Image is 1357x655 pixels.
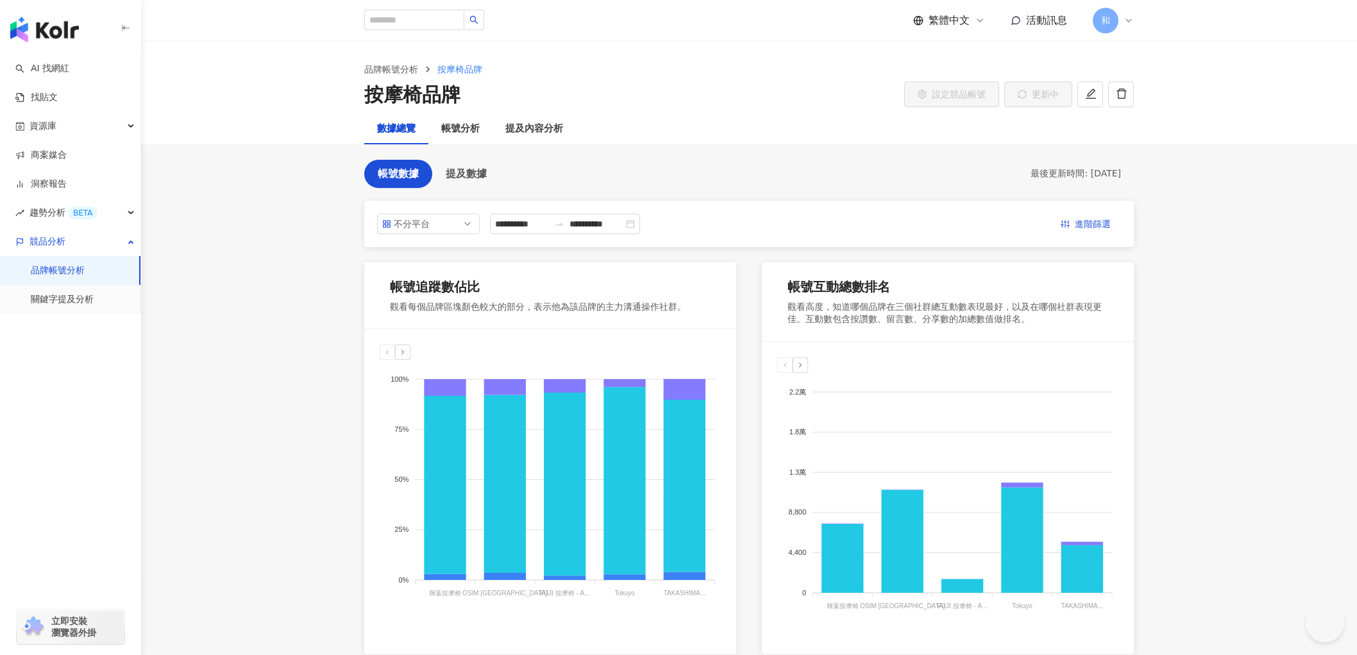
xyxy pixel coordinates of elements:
tspan: 2.2萬 [789,388,806,396]
a: 找貼文 [15,91,58,104]
div: 觀看高度，知道哪個品牌在三個社群總互動數表現最好，以及在哪個社群表現更佳。互動數包含按讚數、留言數、分享數的加總數值做排名。 [788,301,1108,326]
tspan: TAKASHIMA... [664,590,705,597]
tspan: 25% [394,526,409,534]
button: 帳號數據 [364,160,432,188]
a: 商案媒合 [15,149,67,162]
tspan: 50% [394,476,409,484]
tspan: 0% [398,576,409,584]
a: chrome extension立即安裝 瀏覽器外掛 [17,609,124,644]
a: searchAI 找網紅 [15,62,69,75]
span: to [554,219,564,229]
tspan: FUJI 按摩椅 - A... [540,590,590,597]
span: search [469,15,478,24]
tspan: 1.8萬 [789,428,806,436]
span: 帳號數據 [378,168,419,180]
div: 提及內容分析 [505,121,563,137]
img: chrome extension [21,617,46,637]
tspan: Tokuyo [1012,602,1032,609]
a: 品牌帳號分析 [362,62,421,76]
tspan: TAKASHIMA... [1061,602,1103,609]
a: 關鍵字提及分析 [31,293,94,306]
tspan: Tokuyo [614,590,635,597]
span: 立即安裝 瀏覽器外掛 [51,615,96,638]
tspan: 輝葉按摩椅 [827,602,859,609]
tspan: 8,800 [789,509,807,516]
button: 更新中 [1004,81,1072,107]
tspan: 輝葉按摩椅 [429,590,461,597]
span: 繁體中文 [929,13,970,28]
div: 帳號互動總數排名 [788,278,890,296]
tspan: OSIM [GEOGRAPHIC_DATA] [462,590,548,597]
span: 和 [1101,13,1110,28]
a: 品牌帳號分析 [31,264,85,277]
span: 資源庫 [29,112,56,140]
div: 最後更新時間: [DATE] [1031,167,1121,180]
iframe: Help Scout Beacon - Open [1306,604,1344,642]
span: delete [1116,88,1127,99]
button: 設定競品帳號 [904,81,999,107]
div: BETA [68,207,97,219]
span: 進階篩選 [1075,214,1111,235]
span: 提及數據 [446,168,487,180]
div: 帳號分析 [441,121,480,137]
div: 帳號追蹤數佔比 [390,278,480,296]
tspan: 75% [394,425,409,433]
span: 按摩椅品牌 [437,64,482,74]
div: 數據總覽 [377,121,416,137]
span: 競品分析 [29,227,65,256]
div: 觀看每個品牌區塊顏色較大的部分，表示他為該品牌的主力溝通操作社群。 [390,301,686,314]
tspan: 4,400 [789,549,807,556]
a: 洞察報告 [15,178,67,191]
span: 活動訊息 [1026,14,1067,26]
tspan: OSIM [GEOGRAPHIC_DATA] [860,602,945,609]
span: edit [1085,88,1097,99]
span: swap-right [554,219,564,229]
button: 提及數據 [432,160,500,188]
div: 不分平台 [394,214,435,234]
tspan: 1.3萬 [789,468,806,476]
button: 進階篩選 [1050,214,1121,234]
img: logo [10,17,79,42]
tspan: 0 [802,589,806,597]
span: 趨勢分析 [29,198,97,227]
tspan: FUJI 按摩椅 - A... [938,602,988,609]
div: 按摩椅品牌 [364,81,460,108]
span: rise [15,208,24,217]
tspan: 100% [391,375,409,383]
